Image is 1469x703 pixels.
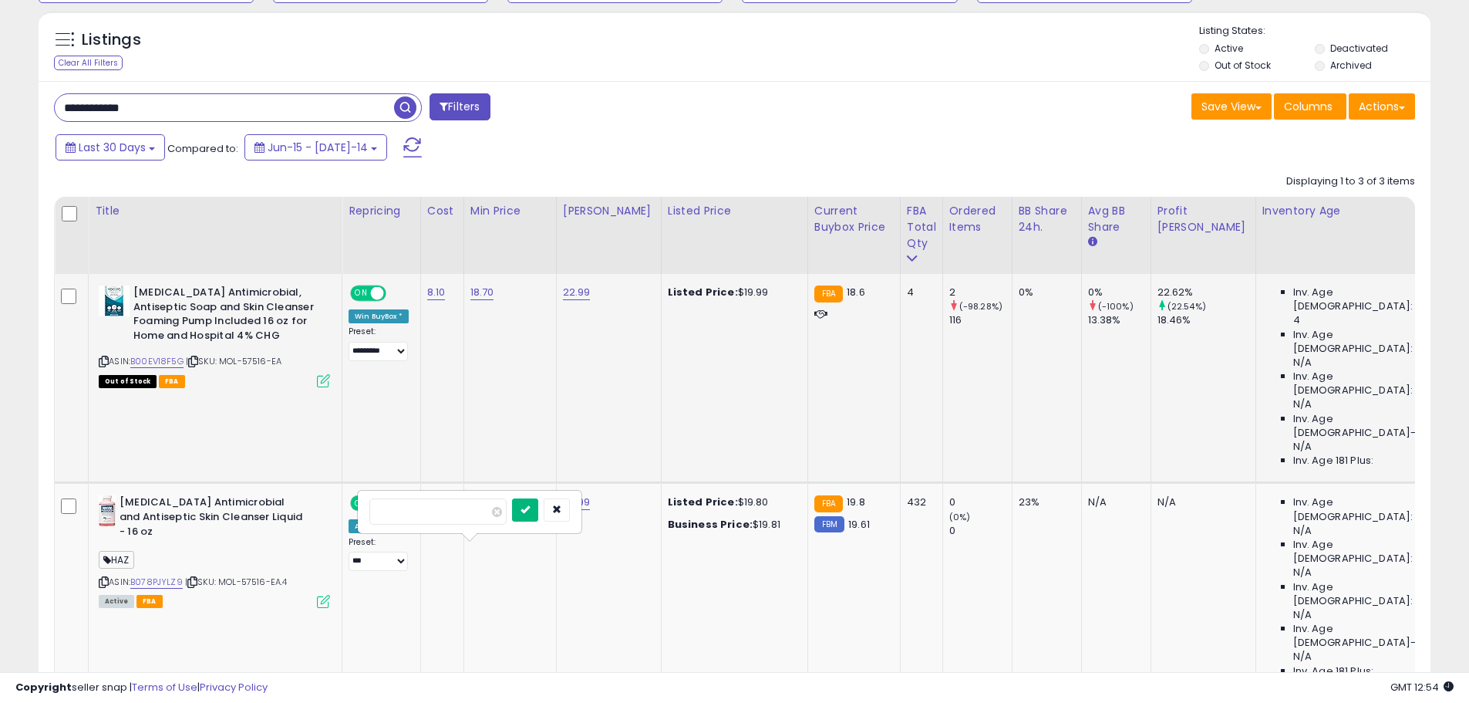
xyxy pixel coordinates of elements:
[1088,495,1139,509] div: N/A
[1293,608,1312,622] span: N/A
[668,495,796,509] div: $19.80
[1293,650,1312,664] span: N/A
[185,576,288,588] span: | SKU: MOL-57516-EA.4
[1293,370,1434,397] span: Inv. Age [DEMOGRAPHIC_DATA]:
[1390,680,1454,695] span: 2025-08-14 12:54 GMT
[99,375,157,388] span: All listings that are currently out of stock and unavailable for purchase on Amazon
[1286,174,1415,189] div: Displaying 1 to 3 of 3 items
[814,495,843,512] small: FBA
[1157,495,1244,509] div: N/A
[1293,454,1374,468] span: Inv. Age 181 Plus:
[1019,495,1070,509] div: 23%
[949,524,1012,538] div: 0
[159,375,185,388] span: FBA
[349,519,409,533] div: Amazon AI *
[1293,566,1312,580] span: N/A
[668,518,796,532] div: $19.81
[15,680,72,695] strong: Copyright
[1293,412,1434,440] span: Inv. Age [DEMOGRAPHIC_DATA]-180:
[99,286,130,316] img: 418zk8lqnfL._SL40_.jpg
[82,29,141,51] h5: Listings
[1293,664,1374,678] span: Inv. Age 181 Plus:
[15,681,268,695] div: seller snap | |
[949,313,1012,327] div: 116
[1215,59,1271,72] label: Out of Stock
[1157,286,1255,299] div: 22.62%
[133,286,321,346] b: [MEDICAL_DATA] Antimicrobial, Antiseptic Soap and Skin Cleanser Foaming Pump Included 16 oz for H...
[668,286,796,299] div: $19.99
[949,511,971,523] small: (0%)
[668,495,738,509] b: Listed Price:
[1088,203,1144,235] div: Avg BB Share
[167,141,238,156] span: Compared to:
[1293,495,1434,523] span: Inv. Age [DEMOGRAPHIC_DATA]:
[99,551,134,569] span: HAZ
[352,497,371,510] span: ON
[1167,300,1206,313] small: (22.54%)
[907,203,936,252] div: FBA Total Qty
[1293,328,1434,356] span: Inv. Age [DEMOGRAPHIC_DATA]:
[1293,313,1300,327] span: 4
[349,326,409,361] div: Preset:
[668,203,801,219] div: Listed Price
[949,203,1006,235] div: Ordered Items
[1293,538,1434,566] span: Inv. Age [DEMOGRAPHIC_DATA]:
[200,680,268,695] a: Privacy Policy
[814,516,844,532] small: FBM
[56,134,165,161] button: Last 30 Days
[136,595,163,608] span: FBA
[95,203,335,219] div: Title
[99,286,330,386] div: ASIN:
[186,355,281,367] span: | SKU: MOL-57516-EA
[470,203,550,219] div: Min Price
[427,285,446,300] a: 8.10
[959,300,1002,313] small: (-98.28%)
[847,285,865,299] span: 18.6
[1019,286,1070,299] div: 0%
[1088,286,1151,299] div: 0%
[1088,235,1097,249] small: Avg BB Share.
[99,595,134,608] span: All listings currently available for purchase on Amazon
[1157,313,1255,327] div: 18.46%
[1293,397,1312,411] span: N/A
[1262,203,1440,219] div: Inventory Age
[668,285,738,299] b: Listed Price:
[1293,286,1434,313] span: Inv. Age [DEMOGRAPHIC_DATA]:
[268,140,368,155] span: Jun-15 - [DATE]-14
[848,517,870,532] span: 19.61
[1293,622,1434,650] span: Inv. Age [DEMOGRAPHIC_DATA]-180:
[563,203,655,219] div: [PERSON_NAME]
[130,355,184,368] a: B00EV18F5G
[1098,300,1134,313] small: (-100%)
[847,495,865,509] span: 19.8
[384,287,409,300] span: OFF
[430,93,490,120] button: Filters
[427,203,457,219] div: Cost
[1330,42,1388,55] label: Deactivated
[1191,93,1272,120] button: Save View
[349,309,409,323] div: Win BuyBox *
[352,287,371,300] span: ON
[120,495,307,542] b: [MEDICAL_DATA] Antimicrobial and Antiseptic Skin Cleanser Liquid - 16 oz
[470,285,494,300] a: 18.70
[563,285,591,300] a: 22.99
[1215,42,1243,55] label: Active
[907,286,931,299] div: 4
[1157,203,1249,235] div: Profit [PERSON_NAME]
[1293,580,1434,608] span: Inv. Age [DEMOGRAPHIC_DATA]:
[1293,440,1312,454] span: N/A
[54,56,123,70] div: Clear All Filters
[79,140,146,155] span: Last 30 Days
[349,537,409,572] div: Preset:
[1293,524,1312,538] span: N/A
[132,680,197,695] a: Terms of Use
[814,203,894,235] div: Current Buybox Price
[99,495,330,606] div: ASIN:
[1088,313,1151,327] div: 13.38%
[99,495,116,526] img: 41ATZBWqhYL._SL40_.jpg
[1293,356,1312,370] span: N/A
[949,286,1012,299] div: 2
[949,495,1012,509] div: 0
[1199,24,1430,39] p: Listing States:
[814,286,843,302] small: FBA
